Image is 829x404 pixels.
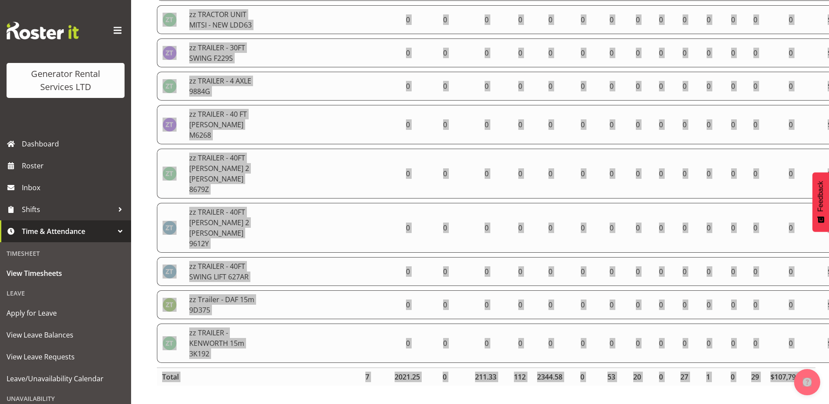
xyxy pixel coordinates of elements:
span: View Timesheets [7,267,125,280]
td: 0 [649,324,673,363]
td: 0 [568,324,597,363]
td: 0 [745,105,767,144]
img: zz-trailer-40ft-skelly-2-meg-8679z241.jpg [163,167,177,181]
td: 0 [626,203,649,253]
td: 0 [745,290,767,319]
td: zz TRAILER - 40 FT [PERSON_NAME] M6268 [184,105,268,144]
a: View Leave Balances [2,324,129,346]
td: zz TRAILER - 40FT [PERSON_NAME] 2 [PERSON_NAME] 8679Z [184,149,268,199]
button: Feedback - Show survey [812,172,829,232]
td: 0 [597,290,626,319]
td: 0 [766,324,815,363]
div: 2021.25 [395,372,420,382]
img: zz-trailer-4-axle-9884g240.jpg [163,79,177,93]
td: 0 [465,324,508,363]
td: 0 [673,105,696,144]
td: 0 [649,105,673,144]
td: 0 [426,257,465,286]
td: 0 [673,72,696,101]
td: 0 [721,105,745,144]
span: Shifts [22,203,114,216]
td: 0 [532,105,568,144]
td: zz TRAILER - 40FT [PERSON_NAME] 2 [PERSON_NAME] 9612Y [184,203,268,253]
td: 0 [766,290,815,319]
td: 0 [766,257,815,286]
td: 0 [721,257,745,286]
img: zz-trailer-daf-15m-9d37510190.jpg [163,298,177,312]
td: 0 [696,324,721,363]
td: 0 [626,257,649,286]
td: 0 [597,203,626,253]
td: 0 [745,38,767,67]
td: 0 [465,257,508,286]
td: 0 [568,5,597,34]
td: 0 [745,149,767,199]
td: 0 [532,290,568,319]
div: 0 [431,372,458,382]
td: 0 [508,72,532,101]
td: 0 [390,5,426,34]
td: 0 [426,203,465,253]
td: 0 [390,203,426,253]
td: 0 [626,38,649,67]
td: zz TRAILER - 30FT SWING F229S [184,38,268,67]
td: 0 [390,38,426,67]
td: 0 [766,38,815,67]
td: 0 [696,203,721,253]
td: 0 [532,324,568,363]
td: 0 [426,5,465,34]
td: 0 [673,203,696,253]
td: 0 [532,72,568,101]
td: 0 [696,105,721,144]
img: zz-trailer-40ft-swing-cha467-only-627ar243.jpg [163,265,177,279]
td: 0 [766,149,815,199]
div: 27 [678,372,690,382]
span: Dashboard [22,137,127,150]
td: 0 [721,5,745,34]
a: Apply for Leave [2,302,129,324]
td: 0 [508,290,532,319]
td: 0 [696,257,721,286]
td: 0 [745,5,767,34]
td: 0 [649,149,673,199]
div: 29 [750,372,761,382]
td: 0 [597,149,626,199]
td: zz TRAILER - 40FT SWING LIFT 627AR [184,257,268,286]
div: 112 [513,372,526,382]
td: 0 [745,203,767,253]
div: $107,799.71 [771,372,808,382]
span: Leave/Unavailability Calendar [7,372,125,385]
td: 0 [766,203,815,253]
td: zz TRAILER - KENWORTH 15m 3K192 [184,324,268,363]
td: 0 [465,72,508,101]
td: 0 [766,72,815,101]
td: 0 [532,257,568,286]
a: View Timesheets [2,262,129,284]
td: 0 [673,38,696,67]
td: 0 [721,290,745,319]
td: 0 [626,324,649,363]
div: 0 [654,372,667,382]
td: 0 [426,149,465,199]
a: View Leave Requests [2,346,129,368]
td: zz TRACTOR UNIT MITSI - NEW LDD63 [184,5,268,34]
td: 0 [626,105,649,144]
td: 0 [426,38,465,67]
td: 0 [745,257,767,286]
div: Leave [2,284,129,302]
div: 1 [701,372,715,382]
td: 0 [465,38,508,67]
td: 0 [426,290,465,319]
td: 0 [390,72,426,101]
td: 0 [597,5,626,34]
img: zz-trailer-40-ft-skelly-m6268236.jpg [163,118,177,132]
td: 0 [673,290,696,319]
td: 0 [532,38,568,67]
td: 0 [696,72,721,101]
td: 0 [626,290,649,319]
td: 0 [597,38,626,67]
td: 0 [721,72,745,101]
div: 53 [603,372,620,382]
td: 0 [766,105,815,144]
td: 0 [532,149,568,199]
